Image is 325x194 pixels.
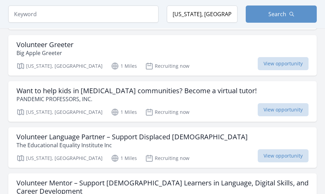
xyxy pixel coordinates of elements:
p: PANDEMIC PROFESSORS, INC. [16,95,257,103]
p: 1 Miles [111,108,137,116]
p: [US_STATE], [GEOGRAPHIC_DATA] [16,62,103,70]
h3: Want to help kids in [MEDICAL_DATA] communities? Become a virtual tutor! [16,87,257,95]
p: Recruiting now [145,62,189,70]
p: The Educational Equality Institute Inc [16,141,248,149]
a: Volunteer Greeter Big Apple Greeter [US_STATE], [GEOGRAPHIC_DATA] 1 Miles Recruiting now View opp... [8,35,317,76]
p: 1 Miles [111,62,137,70]
span: View opportunity [258,103,309,116]
p: Big Apple Greeter [16,49,73,57]
input: Location [167,6,238,23]
p: 1 Miles [111,154,137,162]
p: Recruiting now [145,154,189,162]
button: Search [246,6,317,23]
h3: Volunteer Greeter [16,41,73,49]
a: Want to help kids in [MEDICAL_DATA] communities? Become a virtual tutor! PANDEMIC PROFESSORS, INC... [8,81,317,122]
p: Recruiting now [145,108,189,116]
span: Search [268,10,286,18]
input: Keyword [8,6,159,23]
p: [US_STATE], [GEOGRAPHIC_DATA] [16,108,103,116]
h3: Volunteer Language Partner – Support Displaced [DEMOGRAPHIC_DATA] [16,133,248,141]
span: View opportunity [258,149,309,162]
span: View opportunity [258,57,309,70]
a: Volunteer Language Partner – Support Displaced [DEMOGRAPHIC_DATA] The Educational Equality Instit... [8,127,317,168]
p: [US_STATE], [GEOGRAPHIC_DATA] [16,154,103,162]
